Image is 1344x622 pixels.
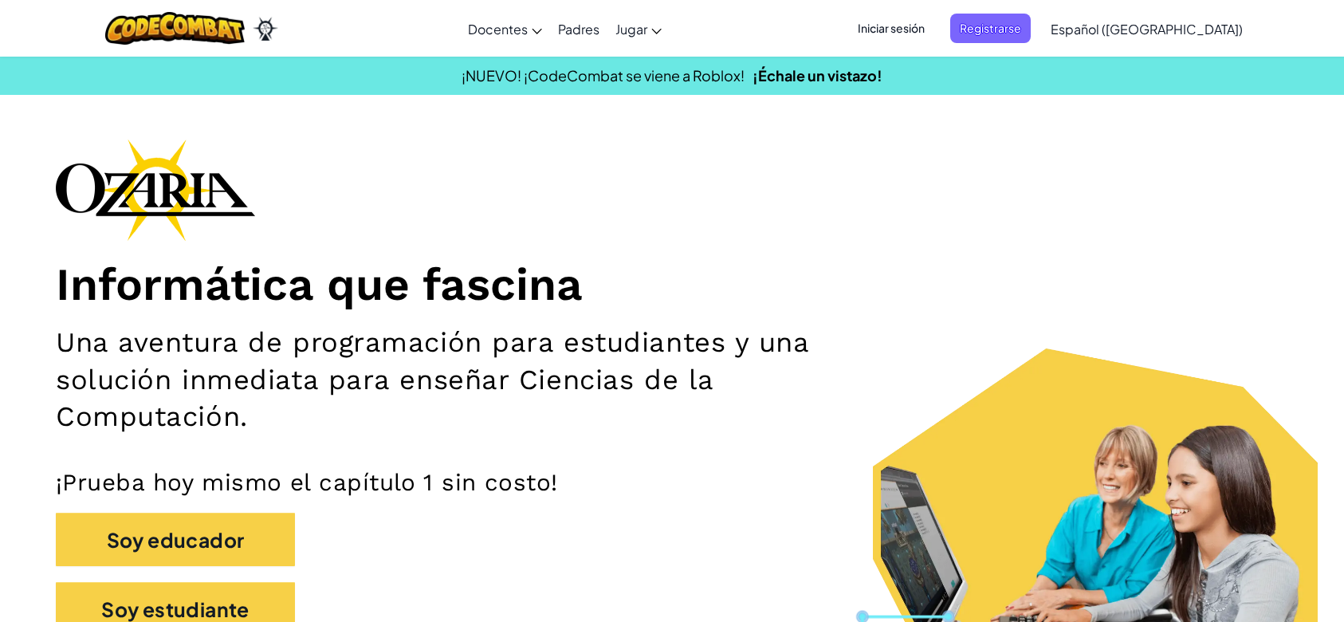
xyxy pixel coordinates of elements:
button: Soy educador [56,513,295,566]
span: Jugar [615,21,647,37]
img: Ozaria [253,17,278,41]
p: ¡Prueba hoy mismo el capítulo 1 sin costo! [56,467,1288,497]
h1: Informática que fascina [56,257,1288,312]
a: Español ([GEOGRAPHIC_DATA]) [1043,7,1251,50]
a: ¡Échale un vistazo! [753,66,882,85]
span: Español ([GEOGRAPHIC_DATA]) [1051,21,1243,37]
a: Docentes [460,7,550,50]
a: Padres [550,7,607,50]
button: Iniciar sesión [848,14,934,43]
span: Docentes [468,21,528,37]
img: Ozaria branding logo [56,139,255,241]
h2: Una aventura de programación para estudiantes y una solución inmediata para enseñar Ciencias de l... [56,324,882,436]
img: CodeCombat logo [105,12,245,45]
span: ¡NUEVO! ¡CodeCombat se viene a Roblox! [462,66,745,85]
a: Jugar [607,7,670,50]
button: Registrarse [950,14,1031,43]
